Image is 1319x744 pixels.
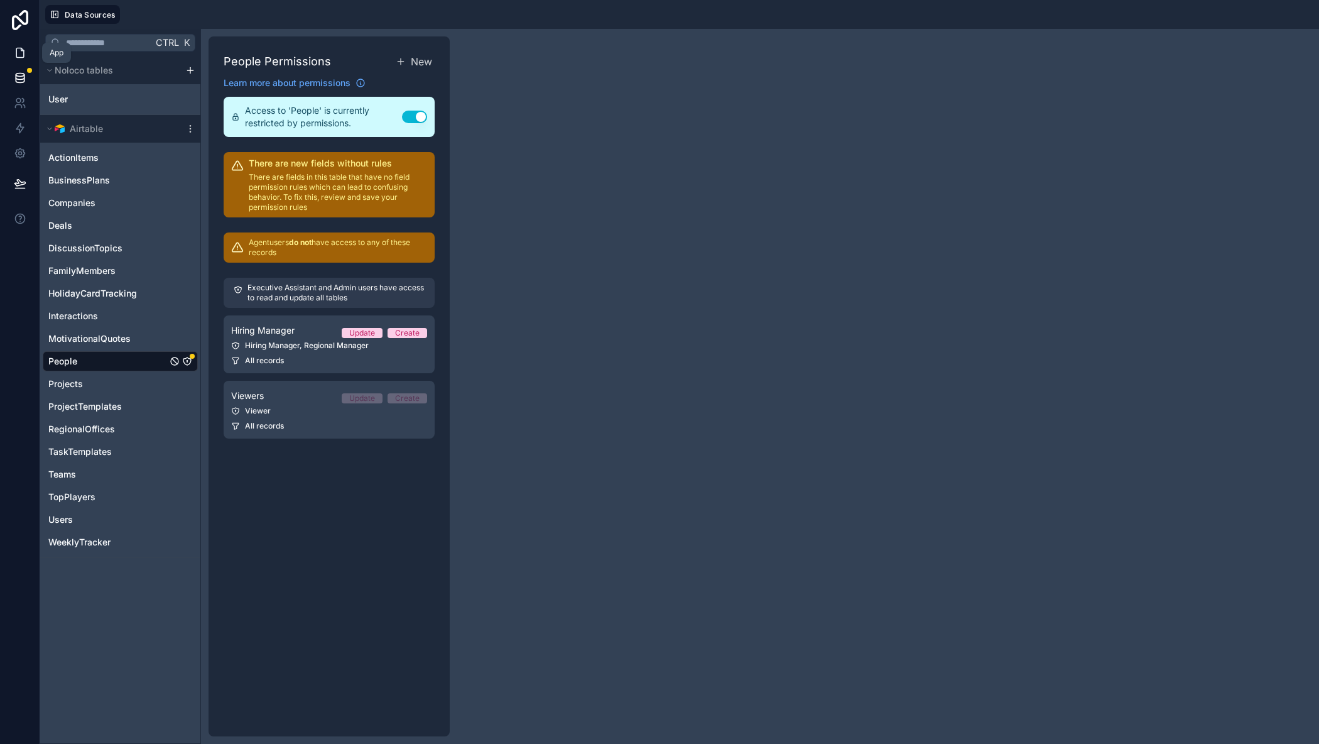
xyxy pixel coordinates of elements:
div: Viewer [231,406,427,416]
h2: There are new fields without rules [249,157,427,170]
span: All records [245,356,284,366]
span: Viewers [231,390,264,402]
h1: People Permissions [224,53,331,70]
a: Learn more about permissions [224,77,366,89]
div: Create [395,393,420,403]
span: K [182,38,191,47]
span: New [411,54,432,69]
div: Update [349,393,375,403]
span: Access to 'People' is currently restricted by permissions. [245,104,402,129]
p: Executive Assistant and Admin users have access to read and update all tables [247,283,425,303]
a: Hiring ManagerUpdateCreateHiring Manager, Regional ManagerAll records [224,315,435,373]
span: Ctrl [155,35,180,50]
span: Hiring Manager [231,324,295,337]
span: All records [245,421,284,431]
a: ViewersUpdateCreateViewerAll records [224,381,435,439]
button: Data Sources [45,5,120,24]
span: Learn more about permissions [224,77,350,89]
div: App [50,48,63,58]
div: Hiring Manager, Regional Manager [231,341,427,351]
div: Update [349,328,375,338]
span: Data Sources [65,10,116,19]
button: New [393,52,435,72]
p: There are fields in this table that have no field permission rules which can lead to confusing be... [249,172,427,212]
strong: do not [289,238,312,247]
p: Agent users have access to any of these records [249,238,427,258]
div: Create [395,328,420,338]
